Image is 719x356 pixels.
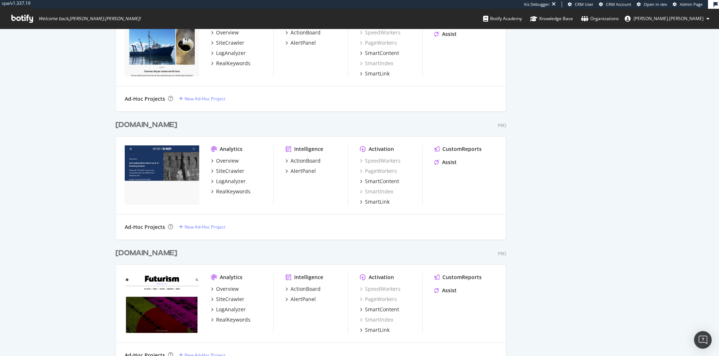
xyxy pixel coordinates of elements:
a: Botify Academy [483,9,522,29]
a: Admin Page [673,1,702,7]
img: wearethemighty.com [125,145,199,205]
a: New Ad-Hoc Project [179,96,225,102]
span: Admin Page [680,1,702,7]
div: New Ad-Hoc Project [185,96,225,102]
a: AlertPanel [285,39,316,47]
a: PageWorkers [360,296,397,303]
div: Overview [216,29,239,36]
div: Intelligence [294,274,323,281]
a: SpeedWorkers [360,29,401,36]
a: LogAnalyzer [211,49,246,57]
div: ActionBoard [291,29,321,36]
a: AlertPanel [285,167,316,175]
div: Overview [216,157,239,164]
div: Assist [442,159,457,166]
div: Botify Academy [483,15,522,22]
a: Assist [434,287,457,294]
a: Open in dev [637,1,667,7]
div: RealKeywords [216,188,251,195]
div: Assist [442,287,457,294]
a: SiteCrawler [211,296,244,303]
div: ActionBoard [291,285,321,293]
div: Organizations [581,15,619,22]
div: SiteCrawler [216,296,244,303]
a: Overview [211,285,239,293]
a: Organizations [581,9,619,29]
img: popsci.com [125,17,199,77]
a: SmartIndex [360,316,393,323]
div: Pro [498,251,506,257]
a: Overview [211,29,239,36]
a: AlertPanel [285,296,316,303]
a: SmartLink [360,326,390,334]
a: New Ad-Hoc Project [179,224,225,230]
div: AlertPanel [291,296,316,303]
div: SmartContent [365,49,399,57]
div: SmartLink [365,198,390,205]
a: SmartContent [360,178,399,185]
a: SmartLink [360,70,390,77]
div: PageWorkers [360,39,397,47]
button: [PERSON_NAME].[PERSON_NAME] [619,13,715,25]
span: CRM User [575,1,594,7]
div: LogAnalyzer [216,49,246,57]
div: Intelligence [294,145,323,153]
div: LogAnalyzer [216,306,246,313]
a: Knowledge Base [530,9,573,29]
img: futurism.com [125,274,199,333]
div: Ad-Hoc Projects [125,223,165,231]
a: SmartIndex [360,188,393,195]
a: SmartLink [360,198,390,205]
div: RealKeywords [216,60,251,67]
a: SmartIndex [360,60,393,67]
div: SmartLink [365,70,390,77]
a: Assist [434,30,457,38]
a: SpeedWorkers [360,157,401,164]
div: Knowledge Base [530,15,573,22]
div: SmartContent [365,178,399,185]
div: SiteCrawler [216,39,244,47]
div: Analytics [220,145,242,153]
span: ryan.flanagan [634,15,704,22]
a: ActionBoard [285,285,321,293]
a: CRM Account [599,1,631,7]
a: SmartContent [360,306,399,313]
a: [DOMAIN_NAME] [116,248,180,259]
a: SmartContent [360,49,399,57]
div: Assist [442,30,457,38]
div: New Ad-Hoc Project [185,224,225,230]
div: CustomReports [442,145,482,153]
div: RealKeywords [216,316,251,323]
div: SmartContent [365,306,399,313]
div: CustomReports [442,274,482,281]
a: SiteCrawler [211,167,244,175]
div: Overview [216,285,239,293]
a: RealKeywords [211,60,251,67]
div: AlertPanel [291,167,316,175]
div: Viz Debugger: [524,1,550,7]
a: CRM User [568,1,594,7]
div: Pro [498,122,506,129]
a: Assist [434,159,457,166]
a: ActionBoard [285,157,321,164]
div: AlertPanel [291,39,316,47]
div: Open Intercom Messenger [694,331,712,349]
a: RealKeywords [211,316,251,323]
span: Welcome back, [PERSON_NAME].[PERSON_NAME] ! [39,16,140,22]
a: SpeedWorkers [360,285,401,293]
div: ActionBoard [291,157,321,164]
a: LogAnalyzer [211,306,246,313]
div: [DOMAIN_NAME] [116,120,177,130]
a: PageWorkers [360,167,397,175]
a: SiteCrawler [211,39,244,47]
a: [DOMAIN_NAME] [116,120,180,130]
a: CustomReports [434,274,482,281]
